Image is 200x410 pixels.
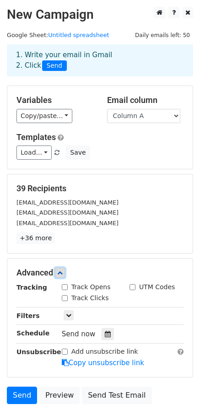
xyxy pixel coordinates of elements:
[16,95,93,105] h5: Variables
[71,282,111,292] label: Track Opens
[154,366,200,410] div: 聊天小组件
[7,387,37,404] a: Send
[7,7,193,22] h2: New Campaign
[16,199,119,206] small: [EMAIL_ADDRESS][DOMAIN_NAME]
[154,366,200,410] iframe: Chat Widget
[39,387,80,404] a: Preview
[9,50,191,71] div: 1. Write your email in Gmail 2. Click
[16,312,40,319] strong: Filters
[16,284,47,291] strong: Tracking
[42,60,67,71] span: Send
[48,32,109,38] a: Untitled spreadsheet
[71,347,138,356] label: Add unsubscribe link
[71,293,109,303] label: Track Clicks
[132,32,193,38] a: Daily emails left: 50
[16,348,61,356] strong: Unsubscribe
[66,146,90,160] button: Save
[16,232,55,244] a: +36 more
[82,387,151,404] a: Send Test Email
[132,30,193,40] span: Daily emails left: 50
[16,109,72,123] a: Copy/paste...
[16,146,52,160] a: Load...
[7,32,109,38] small: Google Sheet:
[16,268,184,278] h5: Advanced
[16,183,184,194] h5: 39 Recipients
[62,330,96,338] span: Send now
[16,132,56,142] a: Templates
[139,282,175,292] label: UTM Codes
[16,220,119,227] small: [EMAIL_ADDRESS][DOMAIN_NAME]
[16,209,119,216] small: [EMAIL_ADDRESS][DOMAIN_NAME]
[16,329,49,337] strong: Schedule
[107,95,184,105] h5: Email column
[62,359,144,367] a: Copy unsubscribe link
